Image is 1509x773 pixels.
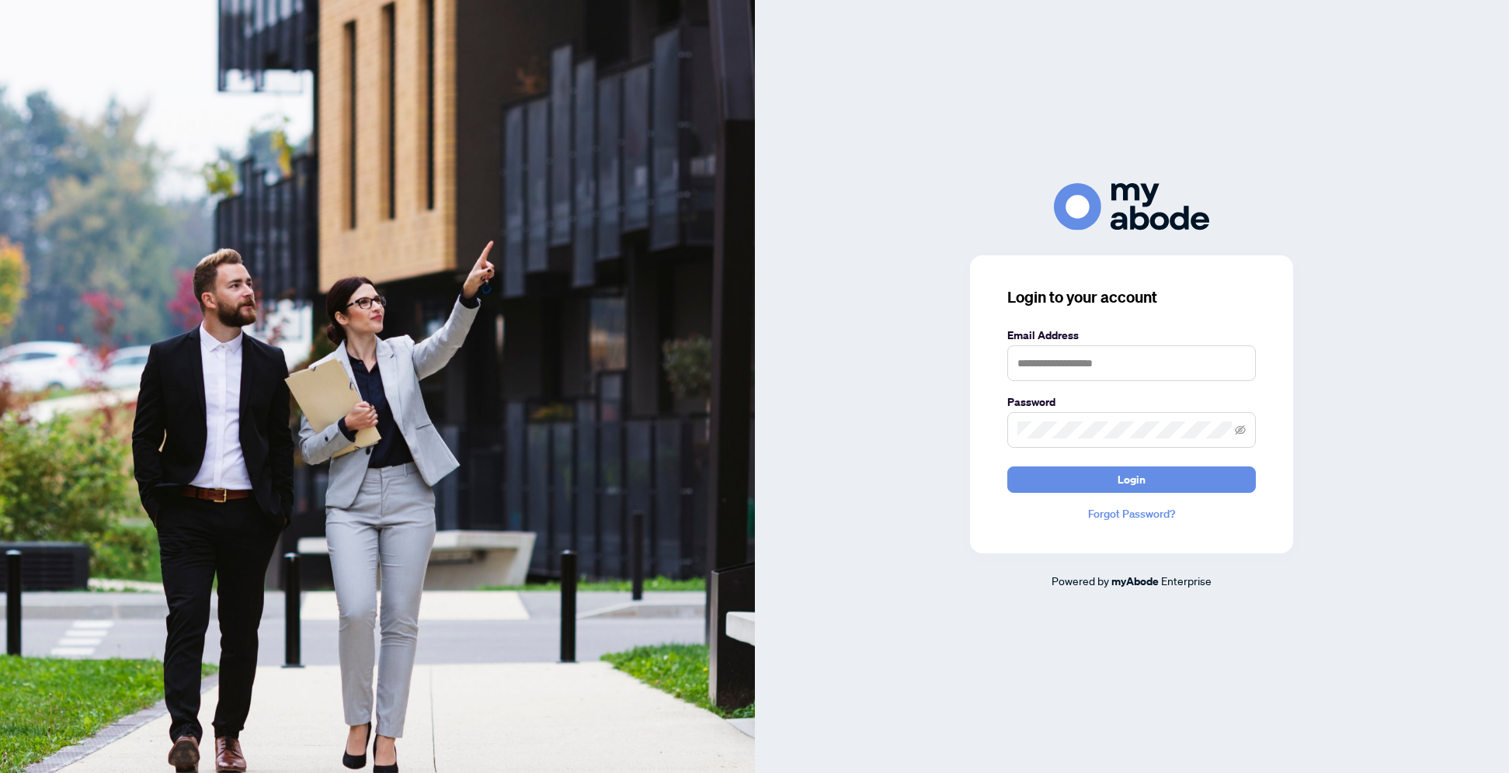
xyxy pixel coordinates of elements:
span: Enterprise [1161,574,1212,588]
span: Login [1118,467,1146,492]
a: myAbode [1111,573,1159,590]
img: ma-logo [1054,183,1209,231]
span: Powered by [1052,574,1109,588]
h3: Login to your account [1007,286,1256,308]
span: eye-invisible [1235,425,1246,435]
button: Login [1007,466,1256,493]
label: Password [1007,393,1256,411]
label: Email Address [1007,327,1256,344]
a: Forgot Password? [1007,505,1256,522]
